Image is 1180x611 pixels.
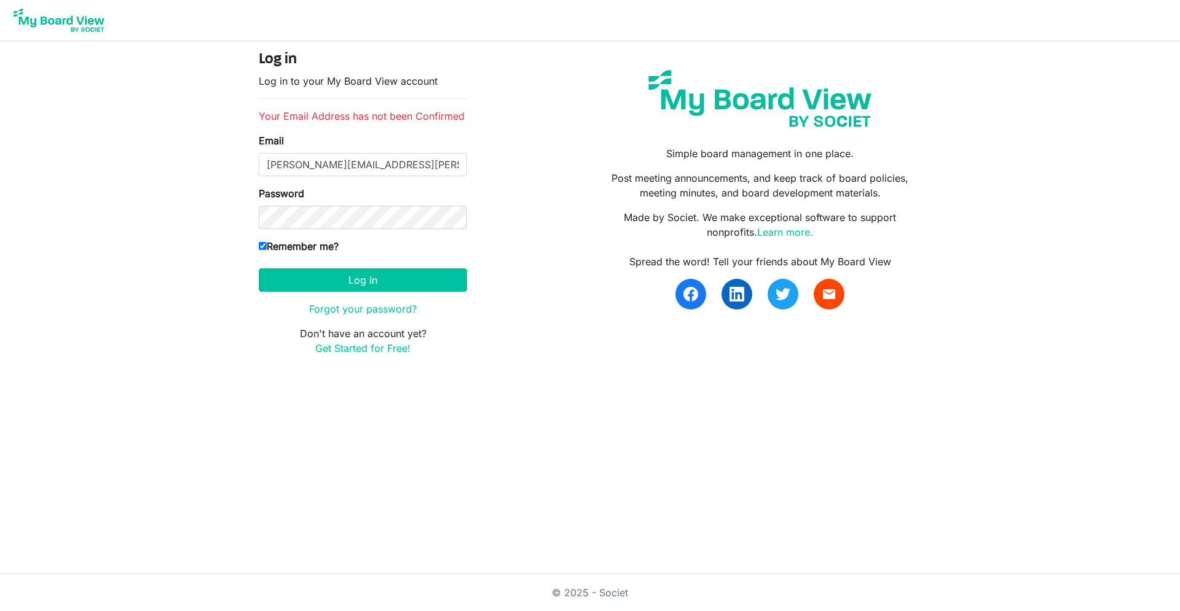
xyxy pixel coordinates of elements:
img: linkedin.svg [730,287,744,302]
img: My Board View Logo [10,5,108,36]
p: Made by Societ. We make exceptional software to support nonprofits. [599,210,921,239]
a: email [814,279,844,309]
input: Remember me? [259,242,267,250]
p: Log in to your My Board View account [259,74,467,88]
a: © 2025 - Societ [552,586,628,599]
div: Spread the word! Tell your friends about My Board View [599,254,921,269]
img: twitter.svg [776,287,790,302]
label: Email [259,133,284,148]
label: Remember me? [259,239,339,254]
p: Post meeting announcements, and keep track of board policies, meeting minutes, and board developm... [599,171,921,200]
a: Learn more. [757,226,813,238]
img: my-board-view-societ.svg [639,61,881,136]
label: Password [259,186,304,201]
h4: Log in [259,51,467,69]
button: Log in [259,268,467,292]
span: email [822,287,836,302]
a: Forgot your password? [309,303,417,315]
p: Don't have an account yet? [259,326,467,356]
p: Simple board management in one place. [599,146,921,161]
li: Your Email Address has not been Confirmed [259,109,467,123]
a: Get Started for Free! [315,342,411,354]
img: facebook.svg [683,287,698,302]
